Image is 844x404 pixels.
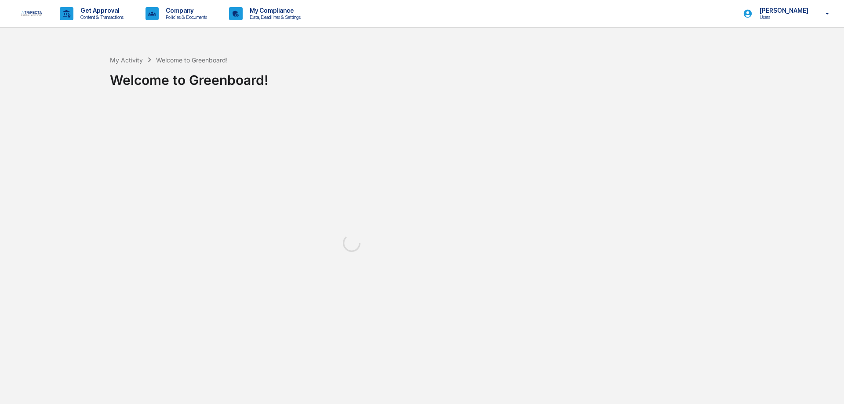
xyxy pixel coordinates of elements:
p: My Compliance [243,7,305,14]
div: Welcome to Greenboard! [156,56,228,64]
img: logo [21,11,42,16]
p: Policies & Documents [159,14,211,20]
p: [PERSON_NAME] [753,7,813,14]
p: Content & Transactions [73,14,128,20]
div: My Activity [110,56,143,64]
p: Users [753,14,813,20]
p: Get Approval [73,7,128,14]
p: Company [159,7,211,14]
div: Welcome to Greenboard! [110,65,840,88]
p: Data, Deadlines & Settings [243,14,305,20]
